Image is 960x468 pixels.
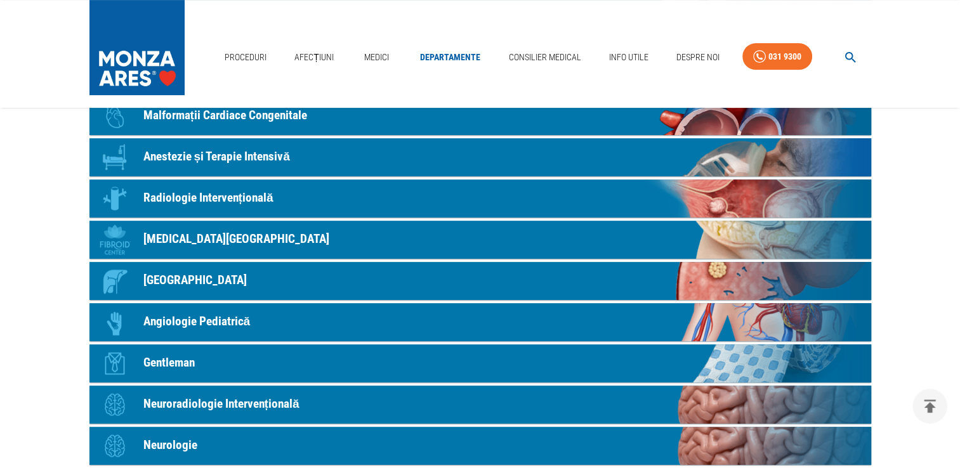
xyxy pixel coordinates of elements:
a: IconAnestezie și Terapie Intensivă [89,138,871,176]
a: Info Utile [604,44,654,70]
div: Icon [96,179,134,218]
div: Icon [96,344,134,382]
a: IconMalformații Cardiace Congenitale [89,97,871,135]
a: IconGentleman [89,344,871,382]
div: Icon [96,303,134,341]
a: Icon[MEDICAL_DATA][GEOGRAPHIC_DATA] [89,221,871,259]
div: Icon [96,427,134,465]
p: Anestezie și Terapie Intensivă [143,148,290,166]
p: [GEOGRAPHIC_DATA] [143,271,247,290]
p: Angiologie Pediatrică [143,313,251,331]
div: Icon [96,386,134,424]
a: Despre Noi [671,44,725,70]
a: Departamente [415,44,485,70]
div: Icon [96,138,134,176]
a: IconNeuroradiologie Intervențională [89,386,871,424]
a: Consilier Medical [503,44,586,70]
p: Radiologie Intervențională [143,189,273,207]
div: 031 9300 [768,49,801,65]
button: delete [912,389,947,424]
p: Malformații Cardiace Congenitale [143,107,307,125]
a: Medici [357,44,397,70]
div: Icon [96,262,134,300]
a: IconAngiologie Pediatrică [89,303,871,341]
a: IconRadiologie Intervențională [89,179,871,218]
p: Neurologie [143,436,197,455]
a: IconNeurologie [89,427,871,465]
div: Icon [96,97,134,135]
a: Proceduri [220,44,272,70]
p: Neuroradiologie Intervențională [143,395,299,413]
p: [MEDICAL_DATA][GEOGRAPHIC_DATA] [143,230,329,249]
div: Icon [96,221,134,259]
p: Gentleman [143,354,195,372]
a: Afecțiuni [289,44,339,70]
a: Icon[GEOGRAPHIC_DATA] [89,262,871,300]
a: 031 9300 [742,43,812,70]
